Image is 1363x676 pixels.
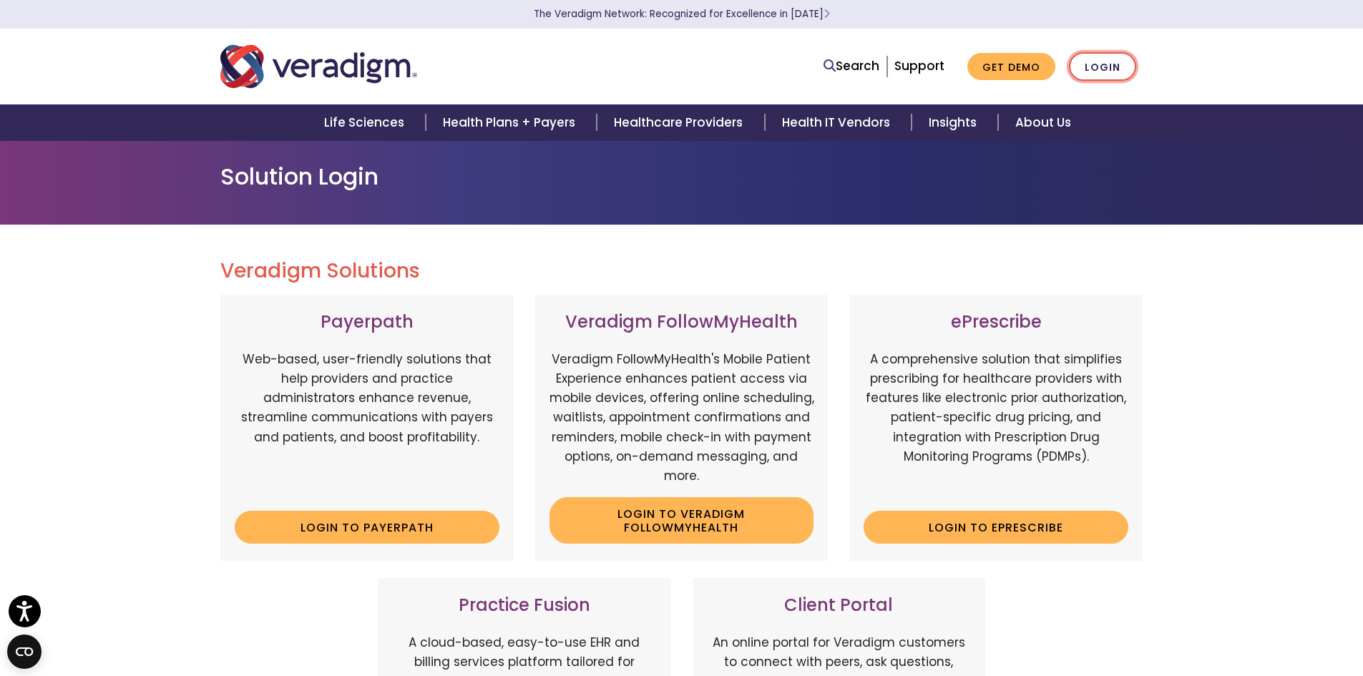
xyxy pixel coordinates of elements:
[1088,573,1346,659] iframe: Drift Chat Widget
[235,312,499,333] h3: Payerpath
[220,43,417,90] img: Veradigm logo
[307,104,426,141] a: Life Sciences
[864,312,1128,333] h3: ePrescribe
[220,259,1143,283] h2: Veradigm Solutions
[824,57,879,76] a: Search
[967,53,1055,81] a: Get Demo
[894,57,944,74] a: Support
[1069,52,1136,82] a: Login
[864,350,1128,500] p: A comprehensive solution that simplifies prescribing for healthcare providers with features like ...
[707,595,972,616] h3: Client Portal
[912,104,998,141] a: Insights
[597,104,764,141] a: Healthcare Providers
[864,511,1128,544] a: Login to ePrescribe
[7,635,41,669] button: Open CMP widget
[549,312,814,333] h3: Veradigm FollowMyHealth
[220,163,1143,190] h1: Solution Login
[235,350,499,500] p: Web-based, user-friendly solutions that help providers and practice administrators enhance revenu...
[824,7,830,21] span: Learn More
[235,511,499,544] a: Login to Payerpath
[765,104,912,141] a: Health IT Vendors
[392,595,657,616] h3: Practice Fusion
[426,104,597,141] a: Health Plans + Payers
[549,350,814,486] p: Veradigm FollowMyHealth's Mobile Patient Experience enhances patient access via mobile devices, o...
[549,497,814,544] a: Login to Veradigm FollowMyHealth
[998,104,1088,141] a: About Us
[534,7,830,21] a: The Veradigm Network: Recognized for Excellence in [DATE]Learn More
